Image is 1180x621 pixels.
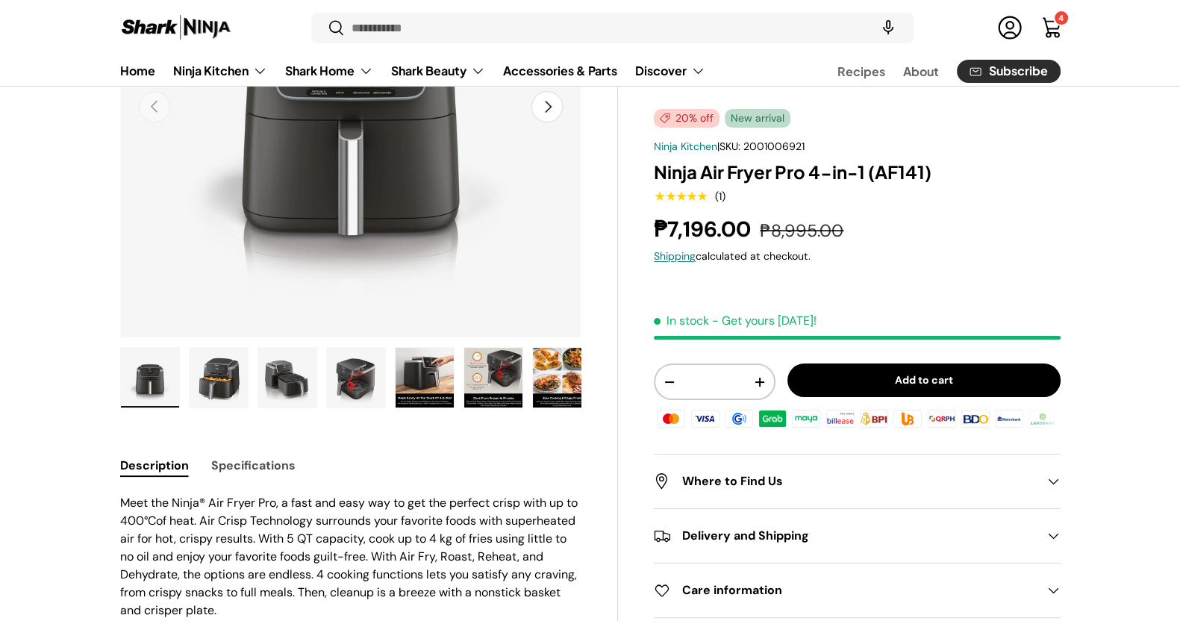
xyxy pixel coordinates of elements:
[164,56,276,86] summary: Ninja Kitchen
[655,408,687,430] img: master
[654,455,1060,508] summary: Where to Find Us
[993,408,1026,430] img: metrobank
[120,449,189,482] button: Description
[654,189,707,204] span: ★★★★★
[743,140,805,153] span: 2001006921
[957,60,1061,83] a: Subscribe
[824,408,857,430] img: billease
[654,581,1036,599] h2: Care information
[327,348,385,408] img: Ninja Air Fryer Pro 4-in-1 (AF141)
[688,408,721,430] img: visa
[787,364,1061,398] button: Add to cart
[382,56,494,86] summary: Shark Beauty
[654,509,1060,563] summary: Delivery and Shipping
[903,57,939,86] a: About
[396,348,454,408] img: Ninja Air Fryer Pro 4-in-1 (AF141)
[144,513,156,528] span: °C
[654,527,1036,545] h2: Delivery and Shipping
[211,449,296,482] button: Specifications
[258,348,316,408] img: Ninja Air Fryer Pro 4-in-1 (AF141)
[654,109,719,128] span: 20% off
[120,56,705,86] nav: Primary
[722,408,755,430] img: gcash
[1058,13,1064,24] span: 4
[654,140,717,153] a: Ninja Kitchen
[121,348,179,408] img: https://sharkninja.com.ph/products/ninja-air-fryer-pro-4-in-1-af141
[654,564,1060,617] summary: Care information
[654,249,696,263] a: Shipping
[190,348,248,408] img: Ninja Air Fryer Pro 4-in-1 (AF141)
[276,56,382,86] summary: Shark Home
[756,408,789,430] img: grabpay
[959,408,992,430] img: bdo
[654,190,707,203] div: 5.0 out of 5.0 stars
[837,57,885,86] a: Recipes
[715,191,725,202] div: (1)
[790,408,822,430] img: maya
[533,348,591,408] img: Ninja Air Fryer Pro 4-in-1 (AF141)
[464,348,522,408] img: Ninja Air Fryer Pro 4-in-1 (AF141)
[654,249,1060,264] div: calculated at checkout.
[891,408,924,430] img: ubp
[503,56,617,85] a: Accessories & Parts
[717,140,805,153] span: |
[120,13,232,43] img: Shark Ninja Philippines
[864,12,912,45] speech-search-button: Search by voice
[712,313,817,329] p: - Get yours [DATE]!
[925,408,958,430] img: qrph
[654,215,755,243] strong: ₱7,196.00
[760,219,843,242] s: ₱8,995.00
[654,160,1060,184] h1: Ninja Air Fryer Pro 4-in-1 (AF141)
[802,56,1061,86] nav: Secondary
[989,66,1048,78] span: Subscribe
[654,472,1036,490] h2: Where to Find Us
[719,140,740,153] span: SKU:
[654,313,709,329] span: In stock
[626,56,714,86] summary: Discover
[120,494,582,620] p: Meet the Ninja® Air Fryer Pro, a fast and easy way to get the perfect crisp with up to 400 of hea...
[858,408,890,430] img: bpi
[1026,408,1059,430] img: landbank
[725,109,790,128] span: New arrival
[120,56,155,85] a: Home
